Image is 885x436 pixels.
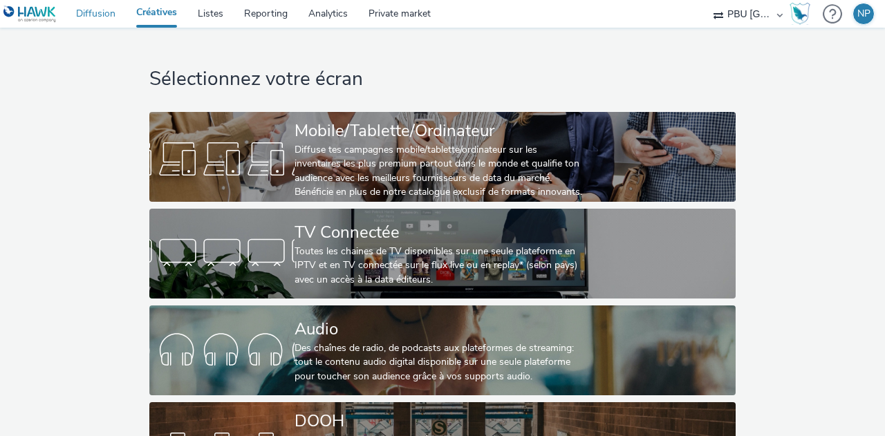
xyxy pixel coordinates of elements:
h1: Sélectionnez votre écran [149,66,736,93]
div: Audio [295,317,585,341]
div: TV Connectée [295,220,585,245]
a: TV ConnectéeToutes les chaines de TV disponibles sur une seule plateforme en IPTV et en TV connec... [149,209,736,298]
a: Hawk Academy [790,3,816,25]
img: Hawk Academy [790,3,810,25]
div: Mobile/Tablette/Ordinateur [295,119,585,143]
div: Diffuse tes campagnes mobile/tablette/ordinateur sur les inventaires les plus premium partout dan... [295,143,585,200]
div: NP [857,3,870,24]
a: Mobile/Tablette/OrdinateurDiffuse tes campagnes mobile/tablette/ordinateur sur les inventaires le... [149,112,736,202]
div: Des chaînes de radio, de podcasts aux plateformes de streaming: tout le contenu audio digital dis... [295,341,585,383]
div: Toutes les chaines de TV disponibles sur une seule plateforme en IPTV et en TV connectée sur le f... [295,245,585,287]
div: DOOH [295,409,585,433]
a: AudioDes chaînes de radio, de podcasts aux plateformes de streaming: tout le contenu audio digita... [149,305,736,395]
img: undefined Logo [3,6,57,23]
